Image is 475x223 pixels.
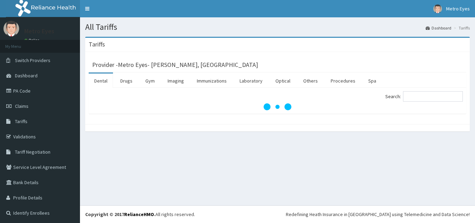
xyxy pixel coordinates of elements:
[24,38,41,43] a: Online
[124,211,154,217] a: RelianceHMO
[325,74,361,88] a: Procedures
[80,205,475,223] footer: All rights reserved.
[3,21,19,36] img: User Image
[15,103,29,109] span: Claims
[191,74,232,88] a: Immunizations
[234,74,268,88] a: Laboratory
[85,211,155,217] strong: Copyright © 2017 .
[286,211,470,218] div: Redefining Heath Insurance in [GEOGRAPHIC_DATA] using Telemedicine and Data Science!
[385,91,463,102] label: Search:
[15,118,27,125] span: Tariffs
[92,62,258,68] h3: Provider - Metro Eyes- [PERSON_NAME], [GEOGRAPHIC_DATA]
[24,28,54,34] p: Metro Eyes
[298,74,323,88] a: Others
[433,5,442,13] img: User Image
[270,74,296,88] a: Optical
[89,74,113,88] a: Dental
[446,6,470,12] span: Metro Eyes
[115,74,138,88] a: Drugs
[15,57,50,63] span: Switch Providers
[162,74,190,88] a: Imaging
[89,41,105,48] h3: Tariffs
[403,91,463,102] input: Search:
[426,25,451,31] a: Dashboard
[140,74,160,88] a: Gym
[15,149,50,155] span: Tariff Negotiation
[15,72,38,79] span: Dashboard
[363,74,382,88] a: Spa
[264,93,291,121] svg: audio-loading
[85,23,470,32] h1: All Tariffs
[452,25,470,31] li: Tariffs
